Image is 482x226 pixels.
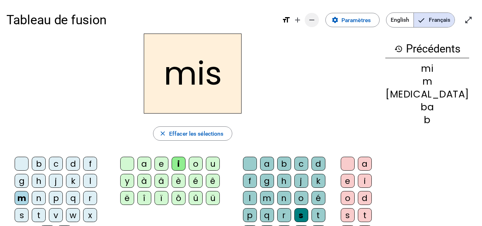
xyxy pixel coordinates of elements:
[385,102,469,112] div: ba
[358,208,372,222] div: t
[325,13,380,27] button: Paramètres
[49,191,63,205] div: p
[277,174,291,188] div: h
[461,13,476,27] button: Entrer en plein écran
[311,174,325,188] div: k
[394,45,403,53] mat-icon: history
[290,13,305,27] button: Augmenter la taille de la police
[311,191,325,205] div: é
[32,157,46,171] div: b
[385,76,469,86] div: m
[154,191,168,205] div: ï
[137,174,151,188] div: à
[172,157,186,171] div: i
[277,208,291,222] div: r
[294,208,308,222] div: s
[305,13,319,27] button: Diminuer la taille de la police
[294,174,308,188] div: j
[83,208,97,222] div: x
[83,157,97,171] div: f
[120,174,134,188] div: y
[341,174,355,188] div: e
[189,157,203,171] div: o
[341,208,355,222] div: s
[172,191,186,205] div: ô
[243,208,257,222] div: p
[15,174,29,188] div: g
[49,174,63,188] div: j
[172,174,186,188] div: è
[294,191,308,205] div: o
[358,174,372,188] div: i
[206,174,220,188] div: ê
[311,208,325,222] div: t
[49,208,63,222] div: v
[137,157,151,171] div: a
[294,157,308,171] div: c
[385,40,469,58] h3: Précédents
[260,174,274,188] div: g
[386,12,455,27] mat-button-toggle-group: Language selection
[358,191,372,205] div: d
[277,191,291,205] div: n
[277,157,291,171] div: b
[83,174,97,188] div: l
[159,130,166,137] mat-icon: close
[144,34,242,114] h2: mis
[385,89,469,99] div: [MEDICAL_DATA]
[308,16,316,24] mat-icon: remove
[189,191,203,205] div: û
[243,174,257,188] div: f
[206,157,220,171] div: u
[137,191,151,205] div: î
[120,191,134,205] div: ë
[243,191,257,205] div: l
[66,157,80,171] div: d
[49,157,63,171] div: c
[15,191,29,205] div: m
[260,208,274,222] div: q
[169,129,223,139] span: Effacer les sélections
[464,16,473,24] mat-icon: open_in_full
[66,208,80,222] div: w
[385,115,469,125] div: b
[66,191,80,205] div: q
[32,174,46,188] div: h
[358,157,372,171] div: a
[282,16,290,24] mat-icon: format_size
[6,7,275,33] h1: Tableau de fusion
[293,16,302,24] mat-icon: add
[341,191,355,205] div: o
[260,191,274,205] div: m
[260,157,274,171] div: a
[341,15,371,25] span: Paramètres
[311,157,325,171] div: d
[154,174,168,188] div: â
[32,191,46,205] div: n
[206,191,220,205] div: ü
[385,64,469,73] div: mi
[15,208,29,222] div: s
[414,13,455,27] span: Français
[83,191,97,205] div: r
[32,208,46,222] div: t
[154,157,168,171] div: e
[66,174,80,188] div: k
[386,13,413,27] span: English
[331,16,339,24] mat-icon: settings
[153,126,233,141] button: Effacer les sélections
[189,174,203,188] div: é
